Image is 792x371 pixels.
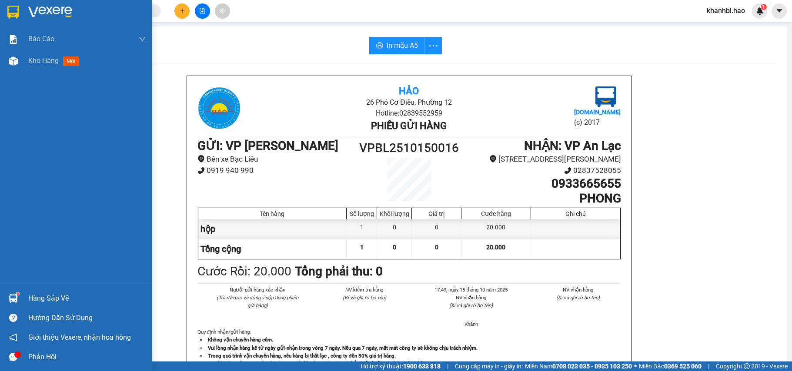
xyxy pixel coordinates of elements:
li: 26 Phó Cơ Điều, Phường 12 [268,97,550,108]
span: khanhbl.hao [700,5,752,16]
b: NHẬN : VP An Lạc [524,139,621,153]
strong: 0708 023 035 - 0935 103 250 [552,363,632,370]
b: GỬI : VP [PERSON_NAME] [197,139,338,153]
span: 1 [360,244,364,251]
div: Số lượng [349,210,374,217]
button: aim [215,3,230,19]
span: | [708,361,709,371]
span: question-circle [9,314,17,322]
span: ⚪️ [634,364,637,368]
div: Cước Rồi : 20.000 [197,262,291,281]
span: Cung cấp máy in - giấy in: [455,361,523,371]
span: file-add [199,8,205,14]
li: NV nhận hàng [535,286,621,294]
span: Hỗ trợ kỹ thuật: [361,361,441,371]
span: Miền Nam [525,361,632,371]
img: logo-vxr [7,6,19,19]
div: Phản hồi [28,351,146,364]
button: plus [174,3,190,19]
div: Cước hàng [464,210,528,217]
span: environment [197,155,205,162]
span: down [139,36,146,43]
b: Hảo [399,86,419,96]
div: Khối lượng [379,210,409,217]
span: Giới thiệu Vexere, nhận hoa hồng [28,332,131,343]
span: phone [564,167,571,174]
b: Phiếu gửi hàng [371,120,447,131]
span: notification [9,333,17,341]
div: Hướng dẫn sử dụng [28,311,146,325]
strong: Trong quá trình vận chuyển hàng, nếu hàng bị thất lạc , công ty đền 30% giá trị hàng. [208,353,396,359]
div: 0 [377,219,412,239]
sup: 1 [761,4,767,10]
h1: PHONG [462,191,621,206]
span: 1 [762,4,765,10]
span: 20.000 [486,244,505,251]
sup: 1 [17,292,19,295]
div: Hàng sắp về [28,292,146,305]
strong: Không vận chuyển hàng cấm. [208,337,273,343]
li: 02837528055 [462,165,621,176]
span: Báo cáo [28,33,54,44]
div: 0 [412,219,461,239]
li: Hotline: 02839552959 [268,108,550,119]
span: Miền Bắc [639,361,702,371]
img: warehouse-icon [9,294,18,303]
img: logo.jpg [595,86,616,107]
img: logo.jpg [197,86,241,130]
div: hộp [198,219,347,239]
button: caret-down [772,3,787,19]
h1: 0933665655 [462,176,621,191]
span: environment [489,155,497,162]
span: Kho hàng [28,56,59,65]
span: caret-down [775,7,783,15]
span: In mẫu A5 [387,40,418,51]
div: 1 [347,219,377,239]
b: [DOMAIN_NAME] [574,109,621,116]
strong: 1900 633 818 [403,363,441,370]
li: 0919 940 990 [197,165,356,176]
li: Người gửi hàng xác nhận [215,286,301,294]
span: plus [179,8,185,14]
span: Tổng cộng [201,244,241,254]
li: [STREET_ADDRESS][PERSON_NAME] [462,153,621,165]
li: NV kiểm tra hàng [321,286,408,294]
div: Ghi chú [533,210,618,217]
span: message [9,353,17,361]
div: Tên hàng [201,210,344,217]
img: solution-icon [9,35,18,44]
span: mới [63,56,79,66]
button: more [424,37,442,54]
b: Tổng phải thu: 0 [295,264,383,278]
i: (Kí và ghi rõ họ tên) [449,302,493,308]
h1: VPBL2510150016 [356,139,462,158]
span: printer [376,42,383,50]
img: icon-new-feature [756,7,764,15]
img: warehouse-icon [9,56,18,66]
button: file-add [195,3,210,19]
li: Bến xe Bạc Liêu [197,153,356,165]
span: 0 [393,244,396,251]
span: phone [197,167,205,174]
div: 20.000 [461,219,531,239]
div: Giá trị [414,210,459,217]
span: aim [219,8,225,14]
button: printerIn mẫu A5 [369,37,425,54]
i: (Tôi đã đọc và đồng ý nộp dung phiếu gửi hàng) [217,295,298,308]
strong: Quý khách vui lòng xem lại thông tin trước khi rời quầy. Nếu có thắc mắc hoặc cần hỗ trợ liên hệ ... [208,361,458,367]
strong: Vui lòng nhận hàng kể từ ngày gửi-nhận trong vòng 7 ngày. Nếu qua 7 ngày, mất mát công ty sẽ khôn... [208,345,478,351]
span: copyright [744,363,750,369]
li: Khánh [428,320,515,328]
li: (c) 2017 [574,117,621,128]
div: Quy định nhận/gửi hàng : [197,328,621,367]
strong: 0369 525 060 [664,363,702,370]
i: (Kí và ghi rõ họ tên) [343,295,386,301]
span: 0 [435,244,438,251]
span: more [425,40,441,51]
li: 17:49, ngày 15 tháng 10 năm 2025 [428,286,515,294]
i: (Kí và ghi rõ họ tên) [556,295,600,301]
li: NV nhận hàng [428,294,515,301]
span: | [447,361,448,371]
